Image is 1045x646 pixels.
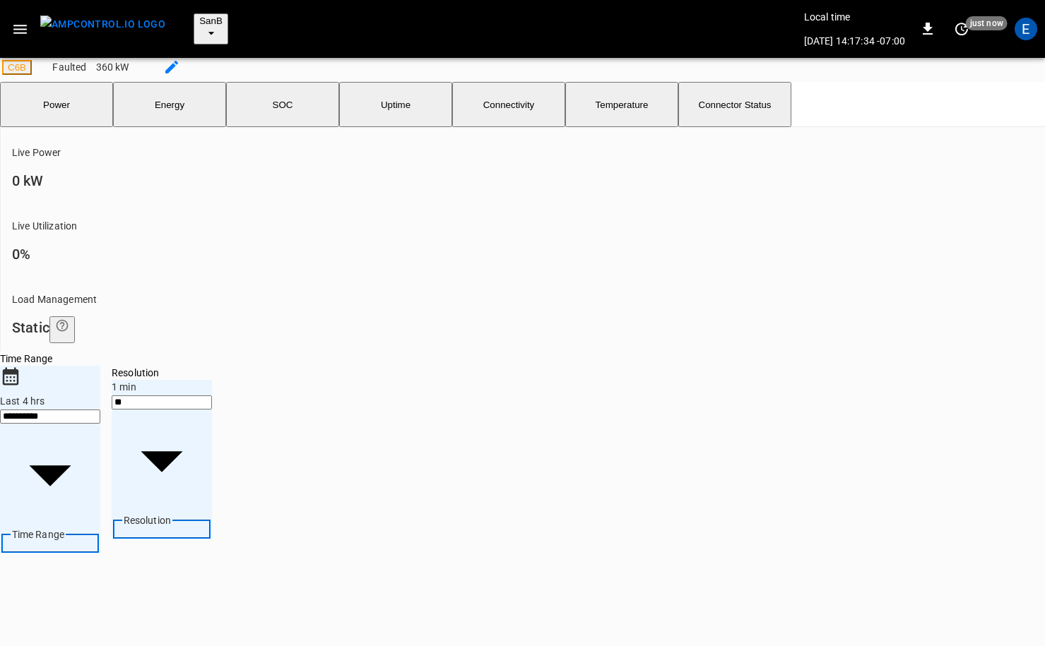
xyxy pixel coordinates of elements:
span: Time Range [12,529,65,540]
span: Resolution [124,515,172,526]
button: Uptime [339,82,452,127]
span: just now [966,16,1008,30]
div: profile-icon [1015,18,1037,40]
button: set refresh interval [950,18,973,40]
button: menu [35,11,171,47]
h6: 0% [12,243,1000,265]
div: 1 min [112,380,212,394]
p: Live Utilization [12,219,1000,233]
p: Local time [804,10,905,24]
span: SanB [199,16,223,26]
button: Energy [113,82,226,127]
button: C6B [2,60,32,75]
button: Connectivity [452,82,565,127]
td: 360 kW [95,54,147,80]
label: Resolution [112,367,160,378]
button: Connector Status [678,82,791,127]
button: The system is using AmpEdge-configured limits for static load managment. Depending on your config... [49,316,75,343]
button: SOC [226,82,339,127]
p: Live Power [12,145,1000,160]
button: SanB [194,13,228,44]
td: Faulted [52,54,93,80]
img: ampcontrol.io logo [40,16,165,33]
h6: 0 kW [12,169,1000,192]
button: Temperature [565,82,678,127]
p: [DATE] 14:17:34 -07:00 [804,34,905,48]
p: Load Management [12,292,1000,306]
h6: Static [12,316,1000,343]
